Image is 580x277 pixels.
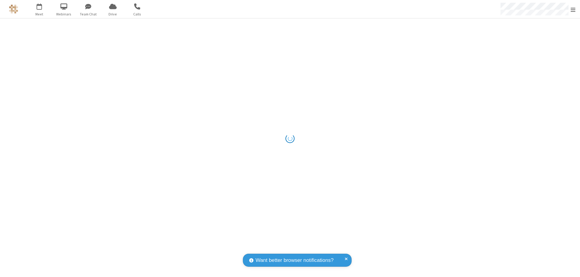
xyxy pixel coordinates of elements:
[53,11,75,17] span: Webinars
[256,256,333,264] span: Want better browser notifications?
[9,5,18,14] img: QA Selenium DO NOT DELETE OR CHANGE
[126,11,149,17] span: Calls
[77,11,100,17] span: Team Chat
[28,11,51,17] span: Meet
[101,11,124,17] span: Drive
